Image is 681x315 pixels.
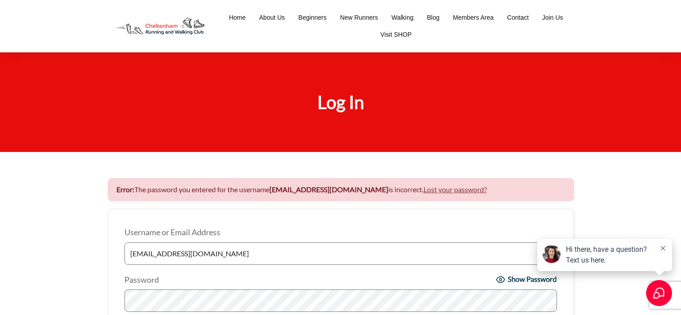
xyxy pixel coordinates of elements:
[317,91,364,113] span: Log In
[496,275,557,284] button: Show Password
[259,11,285,24] a: About Us
[507,11,529,24] a: Contact
[229,11,245,24] a: Home
[391,11,413,24] a: Walking
[124,225,557,240] label: Username or Email Address
[340,11,378,24] a: New Runners
[508,276,557,283] span: Show Password
[542,11,563,24] a: Join Us
[108,178,574,201] div: The password you entered for the username is incorrect.
[270,185,388,194] strong: [EMAIL_ADDRESS][DOMAIN_NAME]
[124,273,493,287] label: Password
[427,11,440,24] a: Blog
[381,28,412,41] a: Visit SHOP
[298,11,326,24] a: Beginners
[108,11,212,41] img: Decathlon
[453,11,494,24] a: Members Area
[116,185,134,194] strong: Error:
[424,185,487,194] a: Lost your password?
